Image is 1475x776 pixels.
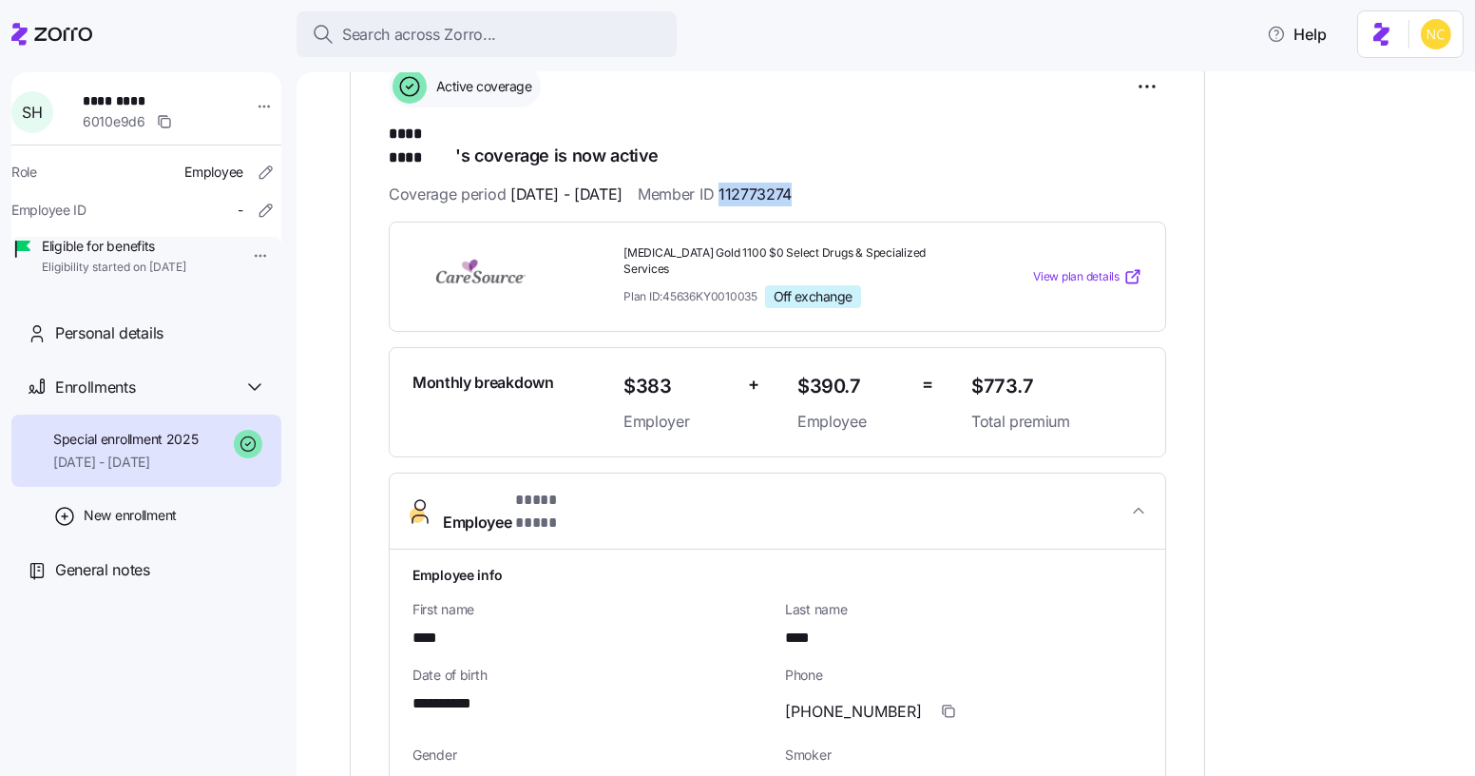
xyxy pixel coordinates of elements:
[42,260,186,276] span: Eligibility started on [DATE]
[971,371,1142,402] span: $773.7
[623,245,956,278] span: [MEDICAL_DATA] Gold 1100 $0 Select Drugs & Specialized Services
[412,565,1142,585] h1: Employee info
[22,105,42,120] span: S H
[623,371,733,402] span: $383
[53,453,199,472] span: [DATE] - [DATE]
[1033,268,1120,286] span: View plan details
[389,123,1166,167] h1: 's coverage is now active
[184,163,243,182] span: Employee
[774,288,852,305] span: Off exchange
[389,183,623,206] span: Coverage period
[1252,15,1342,53] button: Help
[412,746,770,765] span: Gender
[922,371,933,398] span: =
[297,11,677,57] button: Search across Zorro...
[785,600,1142,619] span: Last name
[748,371,759,398] span: +
[55,376,135,399] span: Enrollments
[238,201,243,220] span: -
[623,288,757,304] span: Plan ID: 45636KY0010035
[797,371,907,402] span: $390.7
[623,410,733,434] span: Employer
[431,77,532,96] span: Active coverage
[83,112,145,131] span: 6010e9d6
[53,430,199,449] span: Special enrollment 2025
[971,410,1142,434] span: Total premium
[785,700,922,724] span: [PHONE_NUMBER]
[1421,19,1451,49] img: e03b911e832a6112bf72643c5874f8d8
[785,746,1142,765] span: Smoker
[718,183,792,206] span: 112773274
[84,506,177,525] span: New enrollment
[11,201,86,220] span: Employee ID
[42,237,186,256] span: Eligible for benefits
[412,371,554,395] span: Monthly breakdown
[412,255,549,299] img: CareSource
[797,410,907,434] span: Employee
[785,666,1142,685] span: Phone
[510,183,623,206] span: [DATE] - [DATE]
[1033,267,1142,286] a: View plan details
[11,163,37,182] span: Role
[342,23,496,47] span: Search across Zorro...
[55,558,150,582] span: General notes
[55,321,163,345] span: Personal details
[412,666,770,685] span: Date of birth
[443,489,591,534] span: Employee
[638,183,792,206] span: Member ID
[412,600,770,619] span: First name
[1267,23,1327,46] span: Help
